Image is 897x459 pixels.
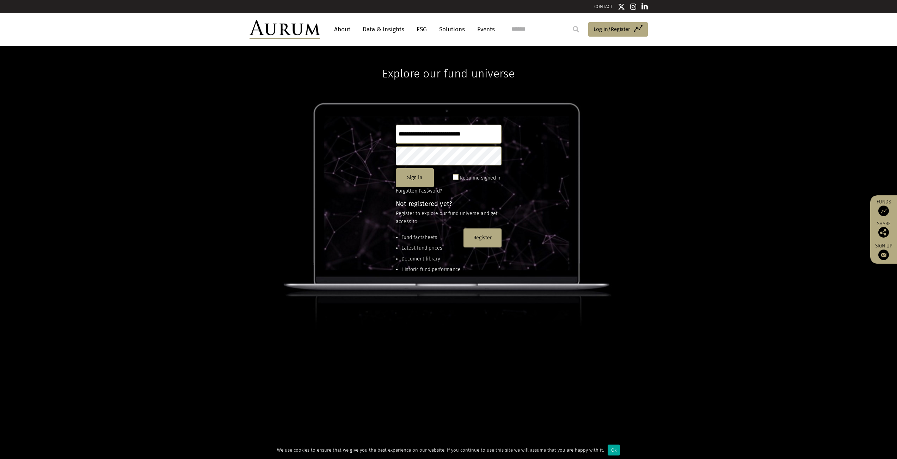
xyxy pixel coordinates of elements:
p: Register to explore our fund universe and get access to: [396,210,502,226]
a: ESG [413,23,430,36]
li: Fund factsheets [401,234,461,241]
li: Document library [401,255,461,263]
label: Keep me signed in [460,174,502,182]
li: Latest fund prices [401,244,461,252]
div: Share [874,221,893,238]
span: Log in/Register [594,25,630,33]
img: Sign up to our newsletter [878,250,889,260]
a: Log in/Register [588,22,648,37]
img: Share this post [878,227,889,238]
img: Instagram icon [630,3,637,10]
img: Linkedin icon [641,3,648,10]
a: Funds [874,199,893,216]
a: Sign up [874,243,893,260]
li: Historic fund performance [401,266,461,273]
h4: Not registered yet? [396,201,502,207]
a: Forgotten Password? [396,188,442,194]
img: Twitter icon [618,3,625,10]
a: CONTACT [594,4,613,9]
input: Submit [569,22,583,36]
a: About [331,23,354,36]
a: Data & Insights [359,23,408,36]
button: Sign in [396,168,434,187]
a: Events [474,23,495,36]
a: Solutions [436,23,468,36]
img: Aurum [250,20,320,39]
div: Ok [608,445,620,455]
button: Register [463,228,502,247]
h1: Explore our fund universe [382,46,515,80]
img: Access Funds [878,206,889,216]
